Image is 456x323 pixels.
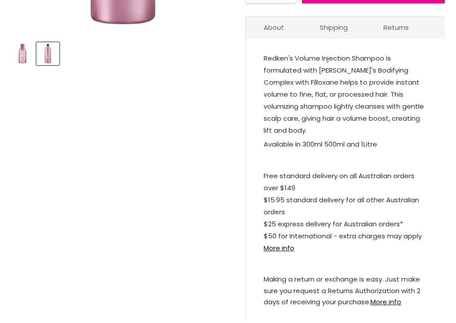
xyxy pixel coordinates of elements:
div: Product thumbnails [10,40,236,65]
a: More info [370,297,401,307]
img: Redken Volume Injection Shampoo [37,43,58,64]
button: Redken Volume Injection Shampoo [11,42,34,65]
p: Available in 300ml 500ml and 1Litre [264,138,427,152]
p: Free standard delivery on all Australian orders over $149 $15.95 standard delivery for all other ... [264,170,427,256]
a: Returns [366,16,427,38]
a: Shipping [302,16,366,38]
a: About [246,16,302,38]
span: Redken's Volume Injection Shampoo is formulated with [PERSON_NAME]'s Bodifying Complex with Fillo... [264,53,424,135]
button: Redken Volume Injection Shampoo [37,42,59,65]
div: Making a return or exchange is easy. Just make sure you request a Returns Authorization with 2 da... [264,274,427,308]
a: More info [264,243,294,253]
img: Redken Volume Injection Shampoo [12,43,33,64]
